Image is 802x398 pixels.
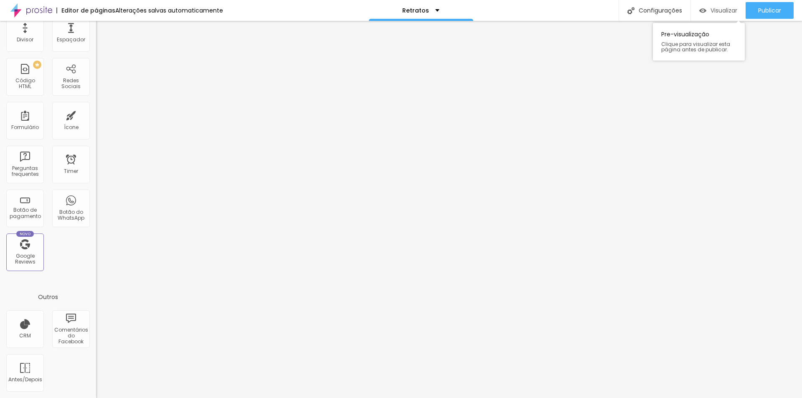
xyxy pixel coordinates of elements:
[653,23,745,61] div: Pre-visualização
[8,377,41,383] div: Antes/Depois
[64,124,79,130] div: Ícone
[64,168,78,174] div: Timer
[627,7,634,14] img: Icone
[54,327,87,345] div: Comentários do Facebook
[661,41,736,52] span: Clique para visualizar esta página antes de publicar.
[19,333,31,339] div: CRM
[54,209,87,221] div: Botão do WhatsApp
[691,2,746,19] button: Visualizar
[8,207,41,219] div: Botão de pagamento
[758,7,781,14] span: Publicar
[56,8,115,13] div: Editor de páginas
[57,37,85,43] div: Espaçador
[54,78,87,90] div: Redes Sociais
[8,78,41,90] div: Código HTML
[16,231,34,237] div: Novo
[11,124,39,130] div: Formulário
[711,7,737,14] span: Visualizar
[115,8,223,13] div: Alterações salvas automaticamente
[8,253,41,265] div: Google Reviews
[402,8,429,13] p: Retratos
[699,7,706,14] img: view-1.svg
[17,37,33,43] div: Divisor
[746,2,794,19] button: Publicar
[8,165,41,177] div: Perguntas frequentes
[96,21,802,398] iframe: Editor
